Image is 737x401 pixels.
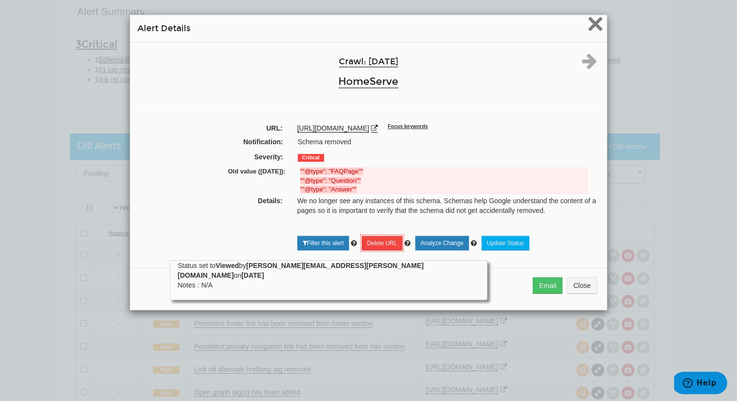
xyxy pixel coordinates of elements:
strong: [DATE] [241,271,264,279]
h4: Alert Details [137,22,600,35]
label: Old value ([DATE]): [141,167,293,176]
label: Notification: [134,137,291,147]
button: Email [533,277,562,294]
strong: ""@type": "Answer"" [300,186,357,193]
div: Status set to by on Notes : N/A [177,261,480,290]
strong: Viewed [215,262,239,269]
div: Schema removed [291,137,603,147]
strong: ""@type": "Question"" [300,177,361,184]
iframe: Opens a widget where you can find more information [674,372,727,396]
sup: Focus keywords [388,123,427,129]
a: Crawl: [DATE] [339,57,398,67]
div: We no longer see any instances of this schema. Schemas help Google understand the content of a pa... [290,196,604,215]
label: URL: [133,123,290,133]
a: [URL][DOMAIN_NAME] [297,124,369,133]
button: Close [567,277,597,294]
label: Severity: [134,152,291,162]
a: Analyze Change [415,236,469,250]
a: Filter this alert [297,236,349,250]
strong: ""@type": "FAQPage"" [300,168,363,175]
span: × [587,7,604,40]
label: Details: [133,196,290,206]
button: Close [587,16,604,35]
a: Next alert [582,61,597,69]
a: Update Status [482,236,529,250]
a: HomeServe [338,75,398,88]
strong: [PERSON_NAME][EMAIL_ADDRESS][PERSON_NAME][DOMAIN_NAME] [177,262,424,279]
a: Delete URL [362,236,403,250]
span: Critical [298,154,324,162]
